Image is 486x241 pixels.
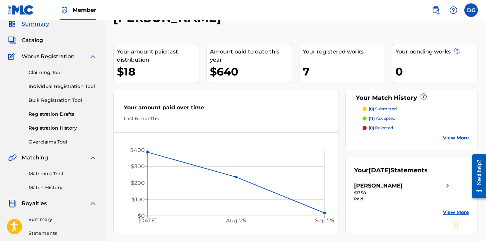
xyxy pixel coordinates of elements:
[22,20,49,28] span: Summary
[22,199,47,207] span: Royalties
[354,166,428,175] div: Your Statements
[454,48,460,53] span: ?
[363,106,469,112] a: (0) submitted
[28,125,97,132] a: Registration History
[354,196,452,202] div: Paid
[124,115,328,122] div: Last 6 months
[28,216,97,223] a: Summary
[8,36,16,44] img: Catalog
[315,217,334,224] tspan: Sep '25
[8,36,43,44] a: CatalogCatalog
[117,48,199,64] div: Your amount paid last distribution
[447,3,460,17] div: Help
[210,64,292,79] div: $640
[28,184,97,191] a: Match History
[369,106,374,111] span: (0)
[138,213,145,219] tspan: $0
[369,106,397,112] p: submitted
[8,20,16,28] img: Summary
[395,48,478,56] div: Your pending works
[138,217,157,224] tspan: [DATE]
[28,97,97,104] a: Bulk Registration Tool
[210,48,292,64] div: Amount paid to date this year
[444,182,452,190] img: right chevron icon
[432,6,440,14] img: search
[354,182,452,202] a: [PERSON_NAME]right chevron icon$17.58Paid
[89,52,97,61] img: expand
[60,6,69,14] img: Top Rightsholder
[22,36,43,44] span: Catalog
[363,115,469,122] a: (11) accepted
[8,5,34,15] img: MLC Logo
[28,83,97,90] a: Individual Registration Tool
[443,134,469,141] a: View More
[354,182,403,190] div: [PERSON_NAME]
[369,115,395,122] p: accepted
[8,52,17,61] img: Works Registration
[395,64,478,79] div: 0
[28,230,97,237] a: Statements
[369,125,393,131] p: rejected
[131,163,145,170] tspan: $300
[8,154,17,162] img: Matching
[369,167,391,174] span: [DATE]
[117,64,199,79] div: $18
[369,125,374,130] span: (0)
[363,125,469,131] a: (0) rejected
[28,170,97,177] a: Matching Tool
[354,190,452,196] div: $17.58
[22,154,48,162] span: Matching
[443,209,469,216] a: View More
[452,209,486,241] iframe: Chat Widget
[73,6,96,14] span: Member
[369,116,375,121] span: (11)
[89,154,97,162] img: expand
[28,138,97,146] a: Overclaims Tool
[132,196,145,203] tspan: $100
[429,3,443,17] a: Public Search
[22,52,75,61] span: Works Registration
[467,149,486,203] iframe: Resource Center
[421,94,426,99] span: ?
[354,93,469,103] div: Your Match History
[28,69,97,76] a: Claiming Tool
[131,180,145,186] tspan: $200
[303,64,385,79] div: 7
[226,217,246,224] tspan: Aug '25
[464,3,478,17] div: User Menu
[130,147,145,153] tspan: $400
[124,104,328,115] div: Your amount paid over time
[454,215,458,236] div: Drag
[8,20,49,28] a: SummarySummary
[28,111,97,118] a: Registration Drafts
[449,6,458,14] img: help
[89,199,97,207] img: expand
[303,48,385,56] div: Your registered works
[8,199,16,207] img: Royalties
